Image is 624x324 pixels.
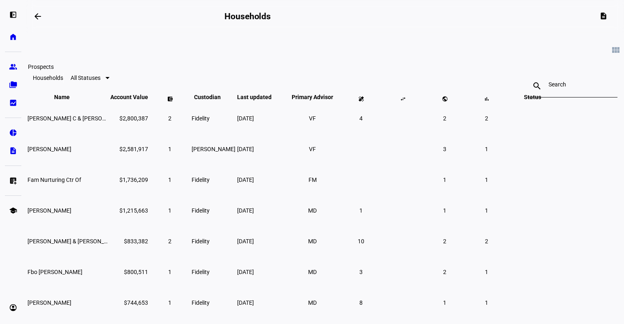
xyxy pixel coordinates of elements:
span: 1 [168,269,171,275]
a: group [5,59,21,75]
span: 2 [168,238,171,245]
span: 1 [485,207,488,214]
span: Fam Nurturing Ctr Of [27,177,81,183]
span: Fidelity [192,177,210,183]
eth-mat-symbol: bid_landscape [9,99,17,107]
span: Fidelity [192,115,210,122]
li: MD [305,295,320,310]
eth-mat-symbol: folder_copy [9,81,17,89]
span: Vinita C & David L Ferrera [27,115,126,122]
mat-icon: view_module [611,45,621,55]
td: $2,800,387 [110,103,149,133]
li: VF [305,142,320,156]
span: 1 [485,146,488,152]
span: [DATE] [237,177,254,183]
span: [DATE] [237,207,254,214]
span: 1 [485,299,488,306]
input: Search [549,81,596,88]
span: [PERSON_NAME] [192,146,235,152]
mat-icon: description [599,12,608,20]
eth-mat-symbol: group [9,63,17,71]
span: 1 [443,299,446,306]
span: 1 [443,207,446,214]
h2: Households [224,11,271,21]
a: home [5,29,21,45]
span: 3 [443,146,446,152]
li: MD [305,234,320,249]
span: Fidelity [192,207,210,214]
span: 1 [359,207,363,214]
eth-mat-symbol: left_panel_open [9,11,17,19]
td: $1,736,209 [110,165,149,195]
span: 2 [168,115,171,122]
li: FM [305,172,320,187]
span: 1 [485,177,488,183]
span: Custodian [194,94,233,100]
eth-data-table-title: Households [33,75,63,81]
td: $744,653 [110,288,149,317]
span: 4 [359,115,363,122]
span: Linda Stathoplos & John Lee Lillibridge Iii [27,238,121,245]
span: 1 [443,177,446,183]
span: Status [518,94,547,100]
td: $800,511 [110,257,149,287]
span: 1 [168,177,171,183]
li: MD [305,203,320,218]
span: [DATE] [237,299,254,306]
li: VF [305,111,320,126]
span: Last updated [237,94,284,100]
eth-mat-symbol: school [9,206,17,215]
td: $2,581,917 [110,134,149,164]
span: 2 [443,238,446,245]
span: 1 [168,299,171,306]
span: 2 [485,115,488,122]
span: 2 [485,238,488,245]
span: Kashif Sheikh [27,299,71,306]
eth-mat-symbol: description [9,147,17,155]
span: [DATE] [237,115,254,122]
span: 2 [443,269,446,275]
span: 3 [359,269,363,275]
mat-icon: arrow_backwards [33,11,43,21]
span: 8 [359,299,363,306]
span: 1 [485,269,488,275]
eth-mat-symbol: home [9,33,17,41]
span: Fidelity [192,299,210,306]
span: [DATE] [237,269,254,275]
span: John Lee Lillibridge Iii [27,207,71,214]
span: Primary Advisor [286,94,339,100]
span: Fidelity [192,238,210,245]
td: $1,215,663 [110,195,149,225]
li: MD [305,265,320,279]
eth-mat-symbol: pie_chart [9,129,17,137]
a: description [5,143,21,159]
div: Prospects [25,62,57,72]
mat-icon: search [527,81,547,91]
td: $833,382 [110,226,149,256]
span: 10 [358,238,364,245]
a: bid_landscape [5,95,21,111]
span: Debora D Mayer [27,146,71,152]
span: All Statuses [71,75,101,81]
span: Name [54,94,82,100]
span: 1 [168,146,171,152]
span: Fidelity [192,269,210,275]
a: folder_copy [5,77,21,93]
span: Account Value [110,94,148,100]
eth-mat-symbol: list_alt_add [9,177,17,185]
span: 1 [168,207,171,214]
span: 2 [443,115,446,122]
span: [DATE] [237,238,254,245]
span: [DATE] [237,146,254,152]
a: pie_chart [5,125,21,141]
eth-mat-symbol: account_circle [9,304,17,312]
span: Fbo Marian S Pruslin [27,269,82,275]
